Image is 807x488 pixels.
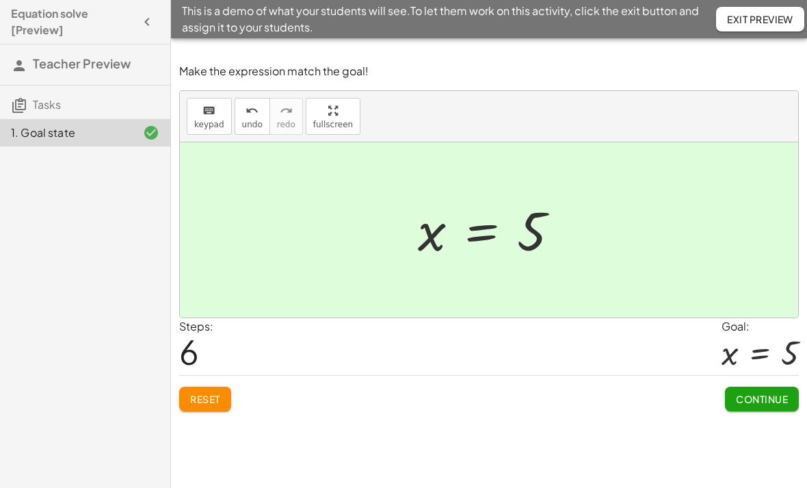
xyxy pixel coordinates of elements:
button: keyboardkeypad [187,98,232,135]
div: 1. Goal state [11,125,121,141]
button: Continue [725,387,799,411]
span: Continue [736,393,788,405]
span: Teacher Preview [33,55,131,71]
i: redo [280,103,293,119]
div: Goal: [722,318,799,335]
i: undo [246,103,259,119]
span: Exit Preview [727,13,793,25]
span: undo [242,120,263,129]
span: Tasks [33,97,61,112]
button: undoundo [235,98,270,135]
i: keyboard [202,103,215,119]
span: Reset [190,393,220,405]
span: keypad [194,120,224,129]
button: fullscreen [306,98,360,135]
span: 6 [179,331,199,372]
button: Reset [179,387,231,411]
label: Steps: [179,319,213,333]
button: Exit Preview [716,7,804,31]
button: redoredo [269,98,303,135]
span: fullscreen [313,120,353,129]
h4: Equation solve [Preview] [11,5,135,38]
span: redo [277,120,295,129]
span: This is a demo of what your students will see. To let them work on this activity, click the exit ... [182,3,716,36]
i: Task finished and correct. [143,125,159,141]
p: Make the expression match the goal! [179,64,799,79]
